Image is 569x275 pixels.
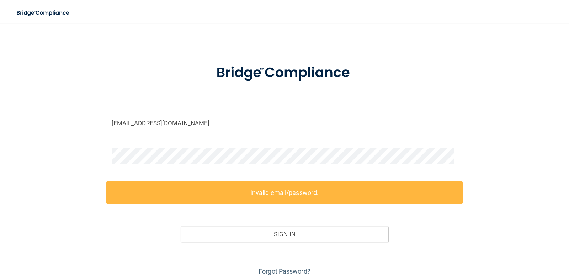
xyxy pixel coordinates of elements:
input: Email [112,115,458,131]
a: Forgot Password? [259,268,310,275]
img: bridge_compliance_login_screen.278c3ca4.svg [202,54,367,91]
img: bridge_compliance_login_screen.278c3ca4.svg [11,6,76,20]
button: Sign In [181,226,388,242]
label: Invalid email/password. [106,181,463,204]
